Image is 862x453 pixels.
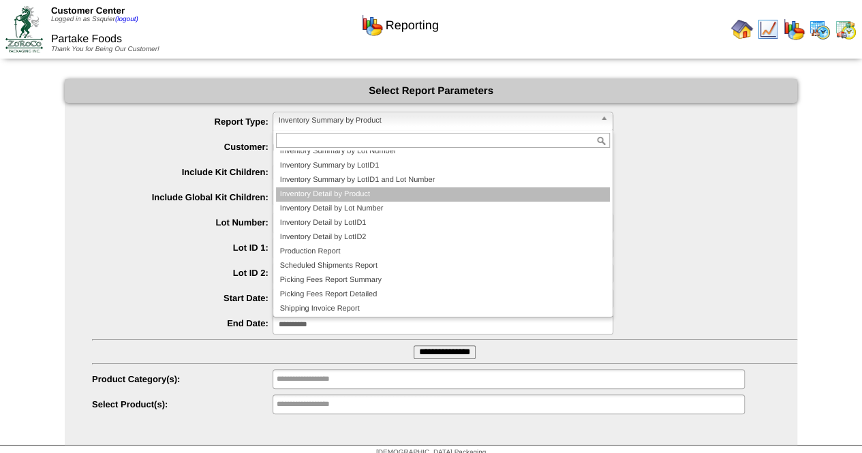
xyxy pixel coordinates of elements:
label: Start Date: [92,293,273,303]
span: Inventory Summary by Product [279,112,595,129]
li: Picking Fees Report Detailed [276,287,610,302]
span: Thank You for Being Our Customer! [51,46,159,53]
label: Lot ID 2: [92,268,273,278]
span: Partake Foods [51,33,122,45]
label: Select Product(s): [92,399,273,409]
span: Logged in as Ssquier [51,16,138,23]
label: Include Global Kit Children: [92,192,273,202]
img: line_graph.gif [757,18,779,40]
span: Reporting [386,18,439,33]
img: graph.gif [361,14,383,36]
li: Scheduled Shipments Report [276,259,610,273]
label: Product Category(s): [92,374,273,384]
li: Inventory Summary by LotID1 [276,159,610,173]
li: Inventory Summary by Lot Number [276,144,610,159]
li: Inventory Summary by LotID1 and Lot Number [276,173,610,187]
li: Inventory Detail by Lot Number [276,202,610,216]
li: Inventory Detail by LotID1 [276,216,610,230]
label: Lot Number: [92,217,273,228]
li: Inventory Detail by LotID2 [276,230,610,245]
label: End Date: [92,318,273,328]
img: graph.gif [783,18,805,40]
li: Production Report [276,245,610,259]
span: Customer Center [51,5,125,16]
label: Customer: [92,142,273,152]
img: ZoRoCo_Logo(Green%26Foil)%20jpg.webp [5,6,43,52]
label: Lot ID 1: [92,243,273,253]
label: Report Type: [92,116,273,127]
li: Picking Fees Report Summary [276,273,610,287]
li: Inventory Detail by Product [276,187,610,202]
span: Partake Foods [92,137,797,153]
div: Select Report Parameters [65,79,797,103]
li: Shipping Invoice Report [276,302,610,316]
img: calendarinout.gif [835,18,857,40]
img: home.gif [731,18,753,40]
label: Include Kit Children: [92,167,273,177]
a: (logout) [115,16,138,23]
img: calendarprod.gif [809,18,831,40]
